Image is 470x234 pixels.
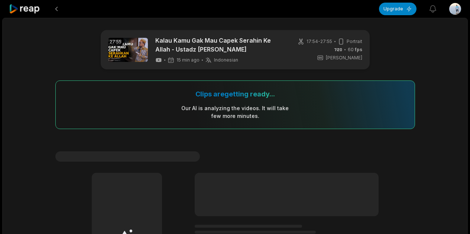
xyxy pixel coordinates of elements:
[347,38,362,45] span: Portrait
[379,3,416,15] button: Upgrade
[195,90,275,98] div: Clips are getting ready...
[214,57,238,63] span: Indonesian
[307,38,332,45] span: 17:54 - 27:55
[355,47,362,52] span: fps
[155,36,283,54] a: Kalau Kamu Gak Mau Capek Serahin Ke Allah - Ustadz [PERSON_NAME]
[55,151,200,162] span: #1 Lorem ipsum dolor sit amet consecteturs
[326,55,362,61] span: [PERSON_NAME]
[348,46,362,53] span: 60
[176,57,200,63] span: 15 min ago
[181,104,289,120] div: Our AI is analyzing the video s . It will take few more minutes.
